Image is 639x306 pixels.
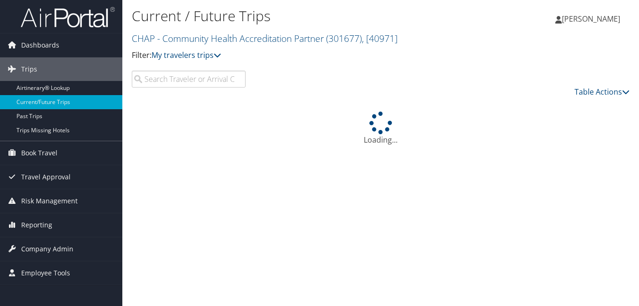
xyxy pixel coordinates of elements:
[21,165,71,189] span: Travel Approval
[21,33,59,57] span: Dashboards
[326,32,362,45] span: ( 301677 )
[132,112,630,145] div: Loading...
[21,6,115,28] img: airportal-logo.png
[575,87,630,97] a: Table Actions
[21,261,70,285] span: Employee Tools
[132,6,463,26] h1: Current / Future Trips
[21,141,57,165] span: Book Travel
[132,32,398,45] a: CHAP - Community Health Accreditation Partner
[555,5,630,33] a: [PERSON_NAME]
[132,49,463,62] p: Filter:
[21,57,37,81] span: Trips
[21,213,52,237] span: Reporting
[21,189,78,213] span: Risk Management
[362,32,398,45] span: , [ 40971 ]
[132,71,246,88] input: Search Traveler or Arrival City
[562,14,620,24] span: [PERSON_NAME]
[21,237,73,261] span: Company Admin
[152,50,221,60] a: My travelers trips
